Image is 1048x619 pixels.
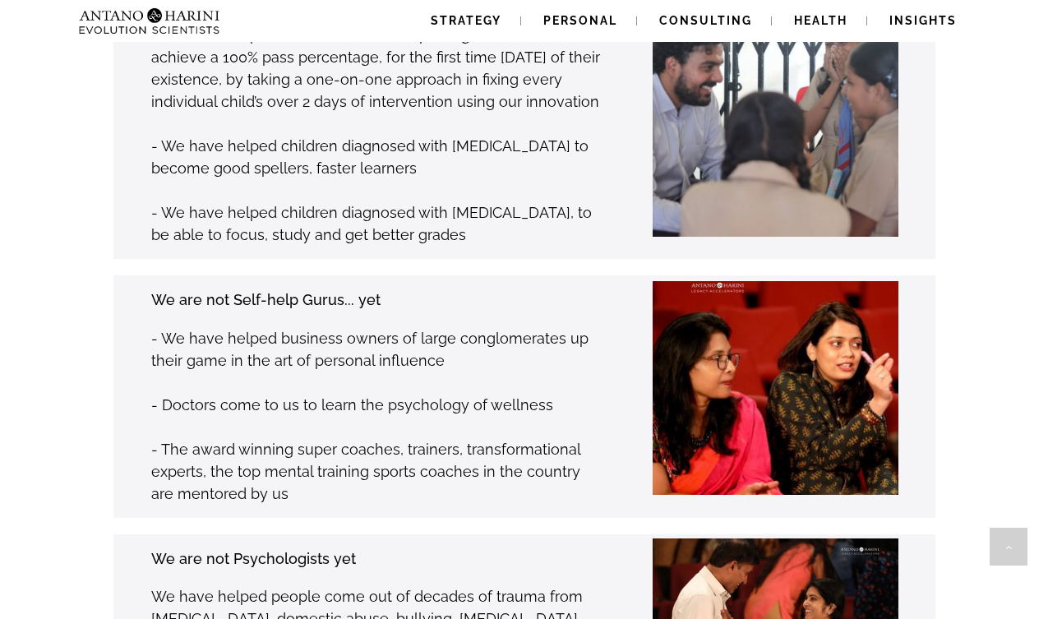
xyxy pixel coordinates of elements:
span: Health [794,14,847,27]
span: Personal [543,14,617,27]
p: - We have helped children diagnosed with [MEDICAL_DATA], to be able to focus, study and get bette... [151,201,601,246]
p: - The award winning super coaches, trainers, transformational experts, the top mental training sp... [151,438,601,505]
span: Insights [889,14,957,27]
p: - We have helped a School with underprivileged Children achieve a 100% pass percentage, for the f... [151,24,601,113]
strong: We are not Psychologists yet [151,550,356,567]
img: Chandrika-Jessica [653,280,898,526]
p: - We have helped business owners of large conglomerates up their game in the art of personal infl... [151,327,601,372]
span: Consulting [659,14,752,27]
span: Strategy [431,14,501,27]
strong: We are not Self-help Gurus... yet [151,291,381,308]
p: - We have helped children diagnosed with [MEDICAL_DATA] to become good spellers, faster learners [151,135,601,179]
p: - Doctors come to us to learn the psychology of wellness [151,394,601,416]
